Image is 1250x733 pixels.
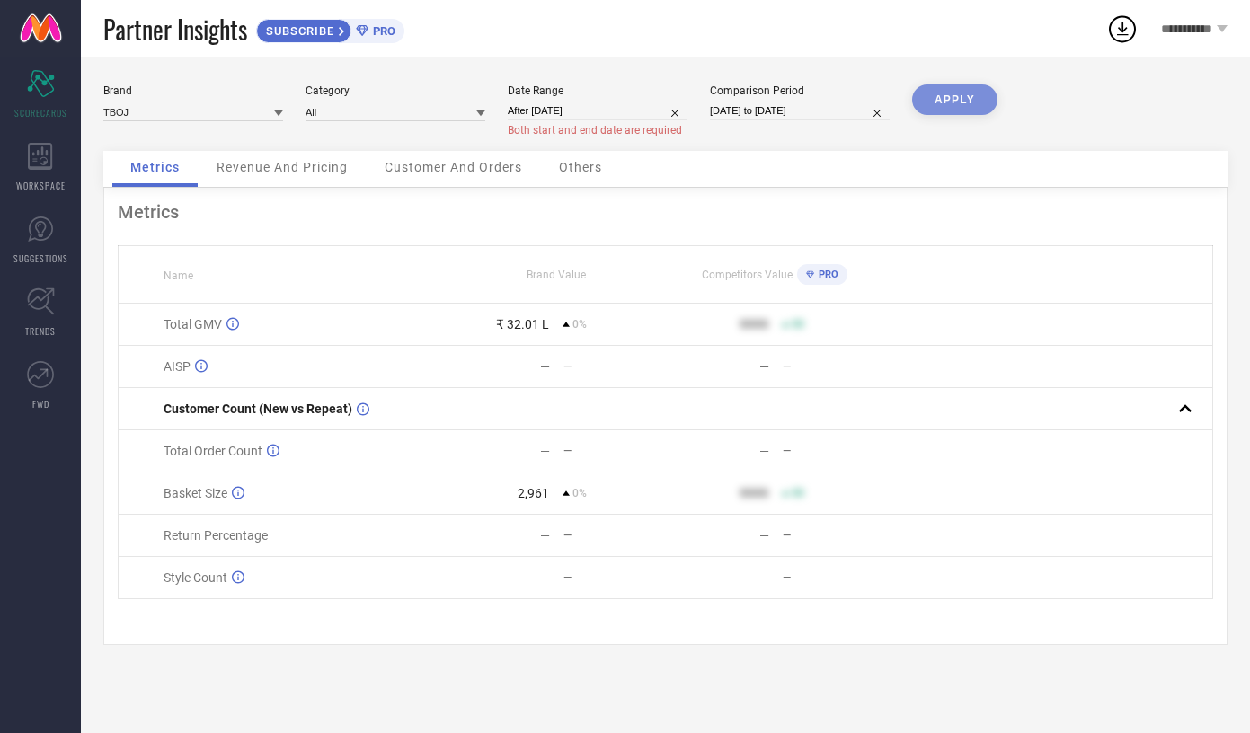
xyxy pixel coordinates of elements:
[32,397,49,411] span: FWD
[164,317,222,331] span: Total GMV
[13,252,68,265] span: SUGGESTIONS
[759,444,769,458] div: —
[540,359,550,374] div: —
[783,360,883,373] div: —
[14,106,67,119] span: SCORECARDS
[164,444,262,458] span: Total Order Count
[540,444,550,458] div: —
[217,160,348,174] span: Revenue And Pricing
[257,24,339,38] span: SUBSCRIBE
[496,317,549,331] div: ₹ 32.01 L
[540,528,550,543] div: —
[164,486,227,500] span: Basket Size
[710,84,890,97] div: Comparison Period
[16,179,66,192] span: WORKSPACE
[164,402,352,416] span: Customer Count (New vs Repeat)
[792,318,804,331] span: 50
[118,201,1213,223] div: Metrics
[25,324,56,338] span: TRENDS
[540,570,550,585] div: —
[508,102,687,120] input: Select date range
[385,160,522,174] span: Customer And Orders
[164,528,268,543] span: Return Percentage
[783,445,883,457] div: —
[759,570,769,585] div: —
[563,445,664,457] div: —
[103,11,247,48] span: Partner Insights
[792,487,804,499] span: 50
[740,317,768,331] div: 9999
[518,486,549,500] div: 2,961
[572,487,587,499] span: 0%
[103,84,283,97] div: Brand
[740,486,768,500] div: 9999
[508,84,687,97] div: Date Range
[814,269,838,280] span: PRO
[130,160,180,174] span: Metrics
[563,360,664,373] div: —
[783,529,883,542] div: —
[710,102,890,120] input: Select comparison period
[368,24,395,38] span: PRO
[759,359,769,374] div: —
[256,14,404,43] a: SUBSCRIBEPRO
[559,160,602,174] span: Others
[508,124,682,137] span: Both start and end date are required
[563,529,664,542] div: —
[572,318,587,331] span: 0%
[702,269,793,281] span: Competitors Value
[306,84,485,97] div: Category
[759,528,769,543] div: —
[563,571,664,584] div: —
[783,571,883,584] div: —
[527,269,586,281] span: Brand Value
[1106,13,1139,45] div: Open download list
[164,570,227,585] span: Style Count
[164,359,191,374] span: AISP
[164,269,193,282] span: Name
